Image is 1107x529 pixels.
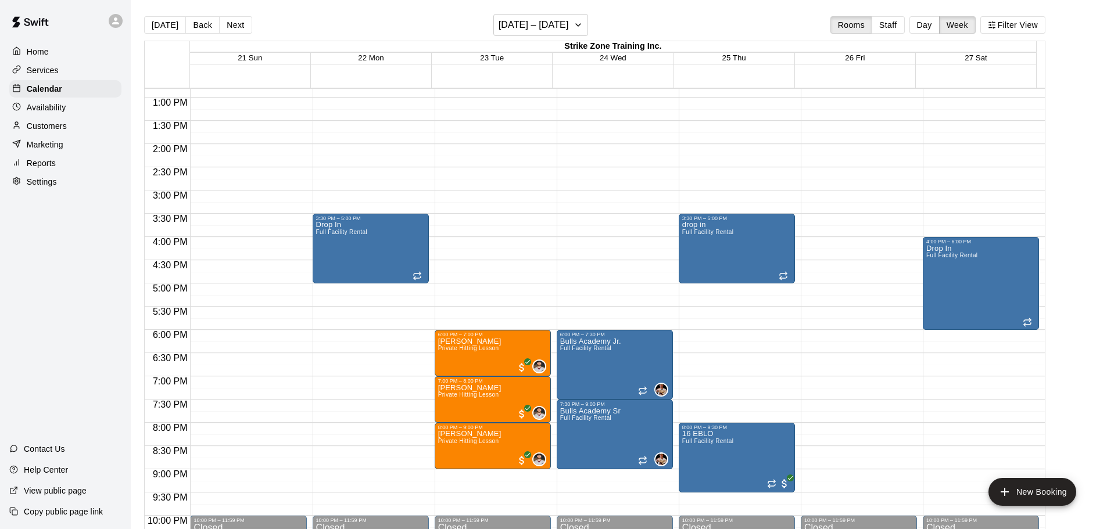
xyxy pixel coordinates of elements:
p: Customers [27,120,67,132]
button: 21 Sun [238,53,262,62]
button: Back [185,16,220,34]
span: 2:30 PM [150,167,191,177]
div: 7:30 PM – 9:00 PM: Bulls Academy Sr [557,400,673,469]
p: Settings [27,176,57,188]
span: Recurring event [767,479,776,488]
div: 8:00 PM – 9:30 PM [682,424,791,430]
span: Brett Graham [537,359,546,373]
div: 10:00 PM – 11:59 PM [926,517,1036,523]
span: 4:30 PM [150,260,191,270]
a: Marketing [9,136,121,153]
button: 26 Fri [845,53,865,62]
div: Brett Graham [532,359,546,373]
span: 6:00 PM [150,330,191,340]
div: 6:00 PM – 7:30 PM: Bulls Academy Jr. [557,330,673,400]
div: Garrett Takamatsu [654,383,668,397]
div: 10:00 PM – 11:59 PM [560,517,669,523]
div: 3:30 PM – 5:00 PM [316,215,425,221]
button: 25 Thu [722,53,746,62]
span: Recurring event [413,271,422,280]
button: 24 Wed [600,53,626,62]
a: Reports [9,154,121,172]
div: 10:00 PM – 11:59 PM [438,517,547,523]
span: All customers have paid [779,478,790,490]
p: Availability [27,102,66,113]
span: 23 Tue [480,53,504,62]
img: Garrett Takamatsu [655,384,667,395]
div: Availability [9,99,121,116]
span: 3:30 PM [150,214,191,224]
span: Garrett Takamatsu [659,383,668,397]
button: [DATE] [144,16,186,34]
div: 8:00 PM – 9:00 PM [438,424,547,430]
span: 2:00 PM [150,144,191,154]
p: Reports [27,157,56,169]
div: Garrett Takamatsu [654,452,668,466]
div: 7:00 PM – 8:00 PM [438,378,547,384]
span: Private Hitting Lesson [438,391,499,398]
span: 8:30 PM [150,446,191,456]
span: 4:00 PM [150,237,191,247]
button: 27 Sat [965,53,987,62]
span: Private Hitting Lesson [438,345,499,351]
span: 3:00 PM [150,190,191,200]
button: Next [219,16,252,34]
span: Full Facility Rental [316,229,367,235]
p: Contact Us [24,443,65,455]
span: Private Hitting Lesson [438,438,499,444]
div: 10:00 PM – 11:59 PM [194,517,303,523]
span: All customers have paid [516,455,528,466]
span: Full Facility Rental [560,345,611,351]
a: Calendar [9,80,121,98]
p: Copy public page link [24,506,103,517]
span: Recurring event [638,386,647,395]
img: Brett Graham [533,407,545,419]
span: 7:30 PM [150,400,191,409]
div: 7:30 PM – 9:00 PM [560,401,669,407]
div: 3:30 PM – 5:00 PM: Drop In [313,214,429,283]
span: Full Facility Rental [926,252,977,258]
div: 10:00 PM – 11:59 PM [804,517,913,523]
span: 6:30 PM [150,353,191,363]
span: 7:00 PM [150,376,191,386]
div: Customers [9,117,121,135]
span: Recurring event [638,456,647,465]
button: Staff [872,16,905,34]
span: All customers have paid [516,362,528,373]
span: Full Facility Rental [682,438,733,444]
span: 1:00 PM [150,98,191,107]
a: Settings [9,173,121,190]
span: 5:30 PM [150,307,191,316]
div: 4:00 PM – 6:00 PM [926,239,1036,244]
span: 10:00 PM [145,516,190,526]
span: All customers have paid [516,408,528,420]
div: 6:00 PM – 7:00 PM [438,332,547,337]
p: Help Center [24,464,68,476]
span: Garrett Takamatsu [659,452,668,466]
div: 3:30 PM – 5:00 PM: drop in [679,214,795,283]
div: Brett Graham [532,452,546,466]
span: 5:00 PM [150,283,191,293]
span: 1:30 PM [150,121,191,131]
div: 4:00 PM – 6:00 PM: Drop In [923,237,1039,330]
p: Services [27,64,59,76]
span: Recurring event [1023,318,1032,327]
h6: [DATE] – [DATE] [499,17,569,33]
div: 8:00 PM – 9:00 PM: Lukas Hafenberg [435,423,551,469]
span: Brett Graham [537,406,546,420]
div: Strike Zone Training Inc. [190,41,1036,52]
img: Garrett Takamatsu [655,454,667,465]
p: Calendar [27,83,62,95]
div: 7:00 PM – 8:00 PM: David Gelberg [435,376,551,423]
button: 22 Mon [358,53,384,62]
div: 10:00 PM – 11:59 PM [682,517,791,523]
div: Services [9,62,121,79]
